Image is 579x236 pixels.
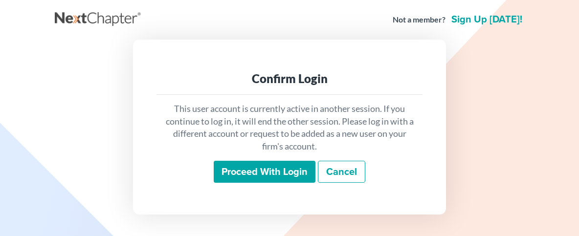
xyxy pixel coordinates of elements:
a: Cancel [318,161,365,183]
input: Proceed with login [214,161,315,183]
p: This user account is currently active in another session. If you continue to log in, it will end ... [164,103,415,153]
strong: Not a member? [393,14,445,25]
div: Confirm Login [164,71,415,86]
a: Sign up [DATE]! [449,15,524,24]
